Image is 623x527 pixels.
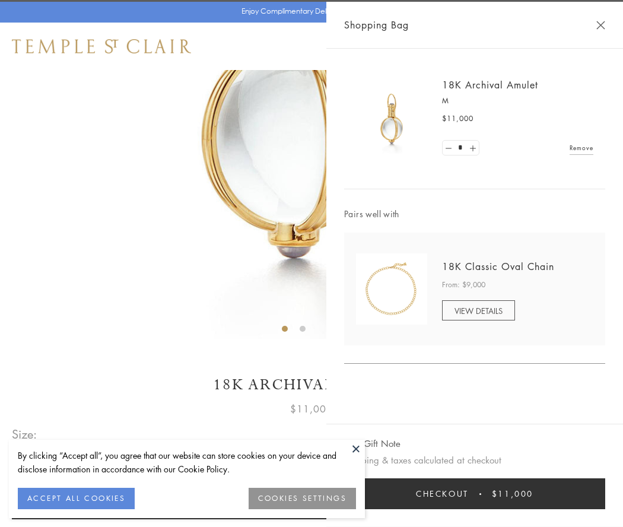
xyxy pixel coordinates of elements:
[241,5,376,17] p: Enjoy Complimentary Delivery & Returns
[344,17,409,33] span: Shopping Bag
[344,453,605,468] p: Shipping & taxes calculated at checkout
[344,478,605,509] button: Checkout $11,000
[442,279,485,291] span: From: $9,000
[442,95,593,107] p: M
[249,488,356,509] button: COOKIES SETTINGS
[443,141,454,155] a: Set quantity to 0
[12,39,191,53] img: Temple St. Clair
[344,207,605,221] span: Pairs well with
[442,260,554,273] a: 18K Classic Oval Chain
[12,374,611,395] h1: 18K Archival Amulet
[356,253,427,325] img: N88865-OV18
[344,436,401,451] button: Add Gift Note
[356,83,427,154] img: 18K Archival Amulet
[18,488,135,509] button: ACCEPT ALL COOKIES
[290,401,333,417] span: $11,000
[442,300,515,320] a: VIEW DETAILS
[442,78,538,91] a: 18K Archival Amulet
[596,21,605,30] button: Close Shopping Bag
[442,113,473,125] span: $11,000
[454,305,503,316] span: VIEW DETAILS
[466,141,478,155] a: Set quantity to 2
[18,449,356,476] div: By clicking “Accept all”, you agree that our website can store cookies on your device and disclos...
[492,487,533,500] span: $11,000
[12,424,38,444] span: Size:
[416,487,469,500] span: Checkout
[570,141,593,154] a: Remove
